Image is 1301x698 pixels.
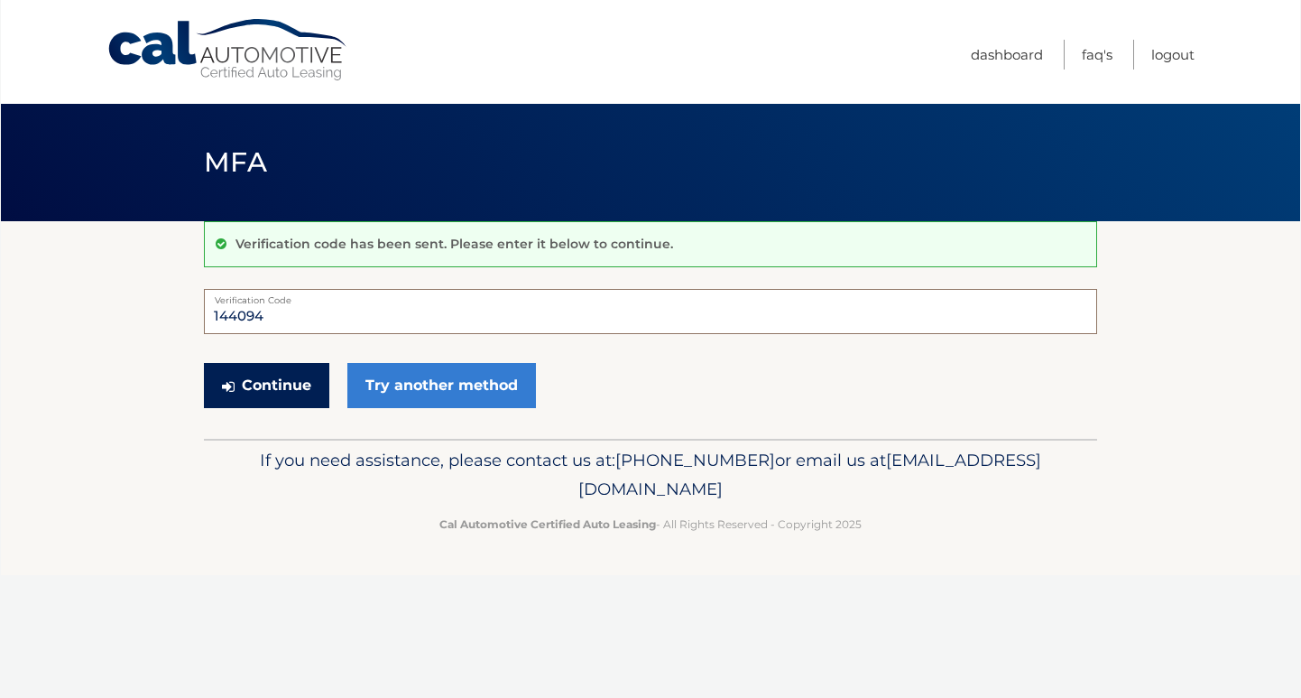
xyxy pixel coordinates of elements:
span: MFA [204,145,267,179]
p: Verification code has been sent. Please enter it below to continue. [235,236,673,252]
a: Cal Automotive [106,18,350,82]
span: [PHONE_NUMBER] [615,450,775,470]
a: Try another method [347,363,536,408]
strong: Cal Automotive Certified Auto Leasing [439,517,656,531]
span: [EMAIL_ADDRESS][DOMAIN_NAME] [578,450,1041,499]
input: Verification Code [204,289,1097,334]
p: - All Rights Reserved - Copyright 2025 [216,515,1085,534]
a: Logout [1151,40,1195,70]
button: Continue [204,363,329,408]
a: FAQ's [1082,40,1112,70]
a: Dashboard [971,40,1043,70]
p: If you need assistance, please contact us at: or email us at [216,446,1085,504]
label: Verification Code [204,289,1097,303]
